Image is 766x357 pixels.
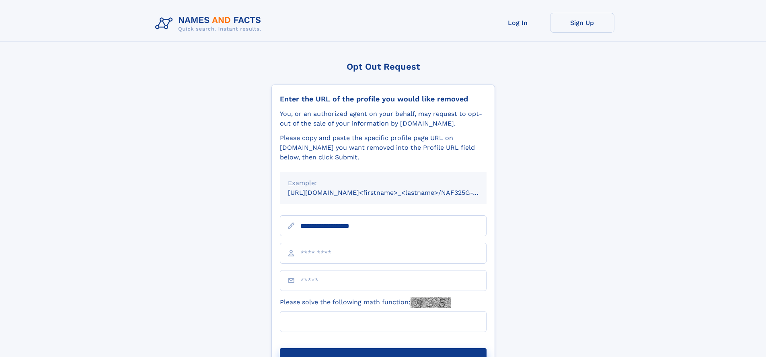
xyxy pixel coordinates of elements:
a: Log In [486,13,550,33]
img: Logo Names and Facts [152,13,268,35]
div: Enter the URL of the profile you would like removed [280,95,487,103]
div: Example: [288,178,478,188]
small: [URL][DOMAIN_NAME]<firstname>_<lastname>/NAF325G-xxxxxxxx [288,189,502,196]
div: Opt Out Request [271,62,495,72]
label: Please solve the following math function: [280,297,451,308]
div: You, or an authorized agent on your behalf, may request to opt-out of the sale of your informatio... [280,109,487,128]
a: Sign Up [550,13,614,33]
div: Please copy and paste the specific profile page URL on [DOMAIN_NAME] you want removed into the Pr... [280,133,487,162]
